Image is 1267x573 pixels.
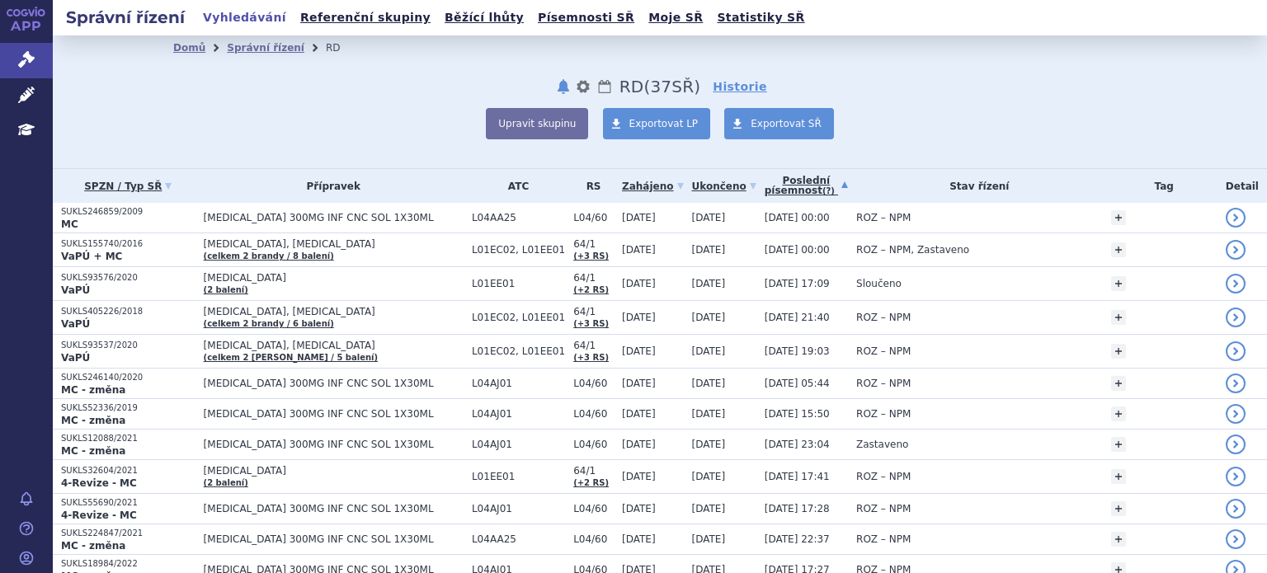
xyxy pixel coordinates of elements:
[712,7,809,29] a: Statistiky SŘ
[643,77,700,96] span: ( SŘ)
[61,206,195,218] p: SUKLS246859/2009
[204,238,464,250] span: [MEDICAL_DATA], [MEDICAL_DATA]
[856,408,911,420] span: ROZ – NPM
[1111,406,1126,421] a: +
[1226,467,1246,486] a: detail
[61,218,78,230] strong: MC
[555,77,572,96] button: notifikace
[472,345,565,357] span: L01EC02, L01EE01
[173,42,205,54] a: Domů
[1226,341,1246,361] a: detail
[856,345,911,357] span: ROZ – NPM
[1111,376,1126,391] a: +
[573,478,609,487] a: (+2 RS)
[622,408,656,420] span: [DATE]
[856,503,911,514] span: ROZ – NPM
[692,408,726,420] span: [DATE]
[61,433,195,444] p: SUKLS12088/2021
[822,186,835,196] abbr: (?)
[1226,240,1246,260] a: detail
[765,439,830,450] span: [DATE] 23:04
[1111,276,1126,291] a: +
[622,503,656,514] span: [DATE]
[61,306,195,317] p: SUKLS405226/2018
[629,118,699,129] span: Exportovat LP
[573,306,614,317] span: 64/1
[765,503,830,514] span: [DATE] 17:28
[619,77,644,96] span: RD
[622,312,656,323] span: [DATE]
[622,212,656,223] span: [DATE]
[692,533,726,545] span: [DATE]
[61,497,195,509] p: SUKLS55690/2021
[856,533,911,545] span: ROZ – NPM
[204,340,464,351] span: [MEDICAL_DATA], [MEDICAL_DATA]
[472,312,565,323] span: L01EC02, L01EE01
[1226,373,1246,393] a: detail
[692,378,726,389] span: [DATE]
[573,408,614,420] span: L04/60
[204,353,378,362] a: (celkem 2 [PERSON_NAME] / 5 balení)
[573,212,614,223] span: L04/60
[204,319,334,328] a: (celkem 2 brandy / 6 balení)
[573,503,614,514] span: L04/60
[227,42,304,54] a: Správní řízení
[622,439,656,450] span: [DATE]
[692,471,726,482] span: [DATE]
[1226,499,1246,519] a: detail
[565,169,614,203] th: RS
[692,503,726,514] span: [DATE]
[622,533,656,545] span: [DATE]
[765,345,830,357] span: [DATE] 19:03
[1226,434,1246,454] a: detail
[713,78,767,95] a: Historie
[856,378,911,389] span: ROZ – NPM
[204,306,464,317] span: [MEDICAL_DATA], [MEDICAL_DATA]
[573,340,614,351] span: 64/1
[204,251,334,261] a: (celkem 2 brandy / 8 balení)
[295,7,436,29] a: Referenční skupiny
[765,471,830,482] span: [DATE] 17:41
[751,118,822,129] span: Exportovat SŘ
[692,345,726,357] span: [DATE]
[61,445,125,457] strong: MC - změna
[472,278,565,289] span: L01EE01
[204,212,464,223] span: [MEDICAL_DATA] 300MG INF CNC SOL 1X30ML
[1111,469,1126,484] a: +
[573,238,614,250] span: 64/1
[765,533,830,545] span: [DATE] 22:37
[61,415,125,426] strong: MC - změna
[472,471,565,482] span: L01EE01
[573,353,609,362] a: (+3 RS)
[573,285,609,294] a: (+2 RS)
[53,6,198,29] h2: Správní řízení
[61,251,122,262] strong: VaPÚ + MC
[1111,501,1126,516] a: +
[1226,529,1246,549] a: detail
[1111,242,1126,257] a: +
[1111,344,1126,359] a: +
[61,272,195,284] p: SUKLS93576/2020
[573,378,614,389] span: L04/60
[573,319,609,328] a: (+3 RS)
[575,77,591,96] button: nastavení
[440,7,529,29] a: Běžící lhůty
[472,408,565,420] span: L04AJ01
[622,278,656,289] span: [DATE]
[1111,310,1126,325] a: +
[61,352,90,364] strong: VaPÚ
[1226,274,1246,294] a: detail
[596,77,613,96] a: Lhůty
[1226,308,1246,327] a: detail
[472,378,565,389] span: L04AJ01
[765,378,830,389] span: [DATE] 05:44
[204,439,464,450] span: [MEDICAL_DATA] 300MG INF CNC SOL 1X30ML
[61,510,137,521] strong: 4-Revize - MC
[1103,169,1218,203] th: Tag
[692,439,726,450] span: [DATE]
[573,251,609,261] a: (+3 RS)
[622,175,683,198] a: Zahájeno
[856,244,969,256] span: ROZ – NPM, Zastaveno
[204,478,248,487] a: (2 balení)
[61,465,195,477] p: SUKLS32604/2021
